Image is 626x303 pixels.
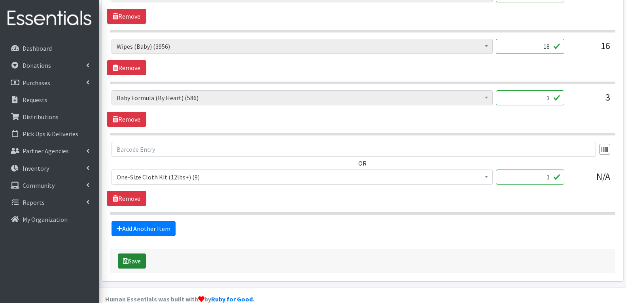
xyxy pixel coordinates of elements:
p: Dashboard [23,44,52,52]
span: Wipes (Baby) (3956) [117,41,488,52]
p: My Organization [23,215,68,223]
img: HumanEssentials [3,5,96,32]
span: One-Size Cloth Kit (12lbs+) (9) [117,172,488,183]
a: Remove [107,60,146,75]
a: Remove [107,191,146,206]
a: Add Another Item [112,221,176,236]
strong: Human Essentials was built with by . [105,295,254,303]
p: Purchases [23,79,50,87]
a: Distributions [3,109,96,125]
a: Remove [107,112,146,127]
label: OR [358,158,367,168]
a: Donations [3,57,96,73]
p: Reports [23,198,45,206]
div: 3 [571,90,610,112]
a: Community [3,177,96,193]
input: Quantity [496,39,564,54]
button: Save [118,253,146,269]
a: Ruby for Good [211,295,253,303]
p: Inventory [23,164,49,172]
p: Community [23,181,55,189]
a: Purchases [3,75,96,91]
input: Quantity [496,170,564,185]
div: N/A [571,170,610,191]
input: Quantity [496,90,564,105]
a: Reports [3,194,96,210]
a: Partner Agencies [3,143,96,159]
a: Remove [107,9,146,24]
p: Partner Agencies [23,147,69,155]
div: 16 [571,39,610,60]
p: Donations [23,61,51,69]
input: Barcode Entry [112,142,596,157]
p: Pick Ups & Deliveries [23,130,78,138]
a: Inventory [3,160,96,176]
span: Wipes (Baby) (3956) [112,39,493,54]
p: Distributions [23,113,59,121]
span: One-Size Cloth Kit (12lbs+) (9) [112,170,493,185]
p: Requests [23,96,47,104]
a: Requests [3,92,96,108]
span: Baby Formula (By Heart) (586) [112,90,493,105]
span: Baby Formula (By Heart) (586) [117,92,488,103]
a: Pick Ups & Deliveries [3,126,96,142]
a: My Organization [3,212,96,227]
a: Dashboard [3,40,96,56]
